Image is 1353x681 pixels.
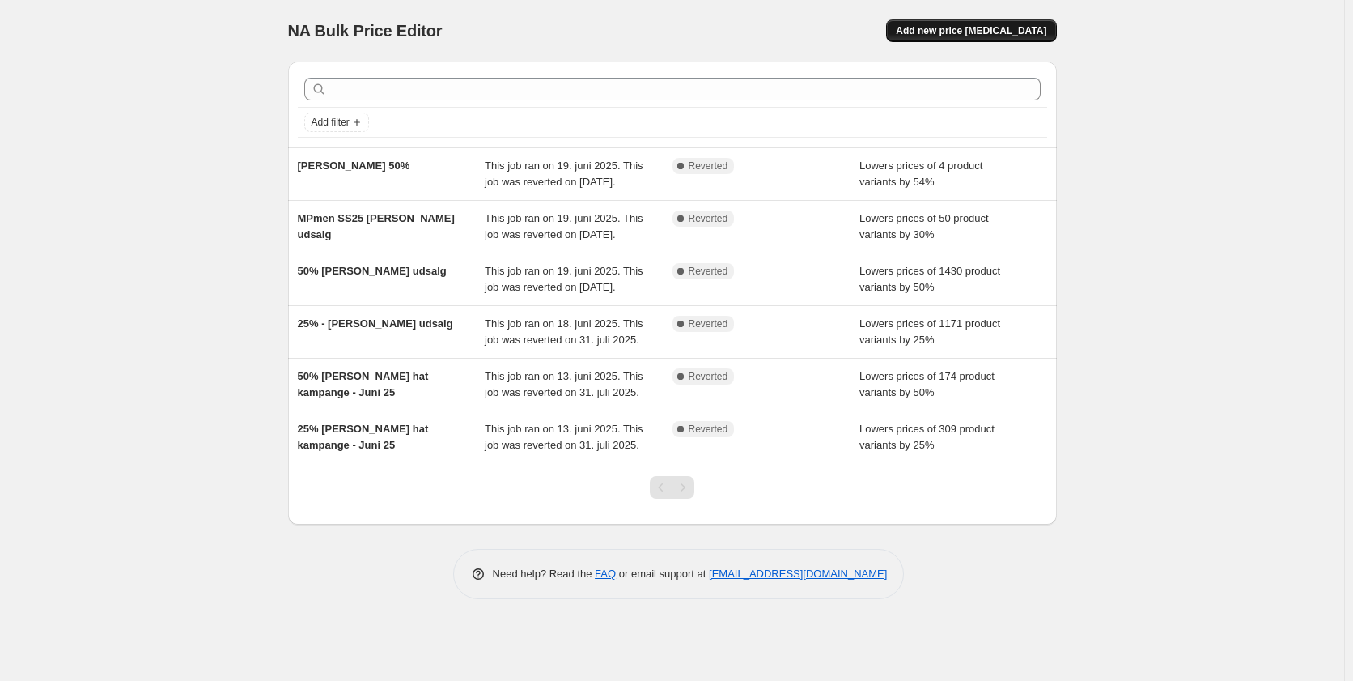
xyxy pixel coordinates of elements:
span: Lowers prices of 174 product variants by 50% [859,370,995,398]
span: [PERSON_NAME] 50% [298,160,410,172]
a: [EMAIL_ADDRESS][DOMAIN_NAME] [709,568,887,580]
span: Reverted [689,160,728,172]
span: or email support at [616,568,709,580]
span: Lowers prices of 50 product variants by 30% [859,212,989,240]
span: MPmen SS25 [PERSON_NAME] udsalg [298,212,455,240]
span: This job ran on 13. juni 2025. This job was reverted on 31. juli 2025. [485,423,643,451]
span: 25% [PERSON_NAME] hat kampange - Juni 25 [298,423,429,451]
span: This job ran on 19. juni 2025. This job was reverted on [DATE]. [485,265,643,293]
span: Lowers prices of 309 product variants by 25% [859,423,995,451]
span: This job ran on 13. juni 2025. This job was reverted on 31. juli 2025. [485,370,643,398]
span: This job ran on 19. juni 2025. This job was reverted on [DATE]. [485,160,643,188]
button: Add new price [MEDICAL_DATA] [886,19,1056,42]
span: NA Bulk Price Editor [288,22,443,40]
button: Add filter [304,113,369,132]
span: This job ran on 19. juni 2025. This job was reverted on [DATE]. [485,212,643,240]
span: Add new price [MEDICAL_DATA] [896,24,1046,37]
a: FAQ [595,568,616,580]
span: Reverted [689,370,728,383]
span: Add filter [312,116,350,129]
span: Lowers prices of 1430 product variants by 50% [859,265,1000,293]
span: This job ran on 18. juni 2025. This job was reverted on 31. juli 2025. [485,317,643,346]
span: Need help? Read the [493,568,596,580]
span: 50% [PERSON_NAME] udsalg [298,265,447,277]
span: Reverted [689,317,728,330]
span: Reverted [689,265,728,278]
span: 50% [PERSON_NAME] hat kampange - Juni 25 [298,370,429,398]
span: Reverted [689,423,728,436]
nav: Pagination [650,476,694,499]
span: Lowers prices of 4 product variants by 54% [859,160,982,188]
span: Lowers prices of 1171 product variants by 25% [859,317,1000,346]
span: 25% - [PERSON_NAME] udsalg [298,317,453,330]
span: Reverted [689,212,728,225]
